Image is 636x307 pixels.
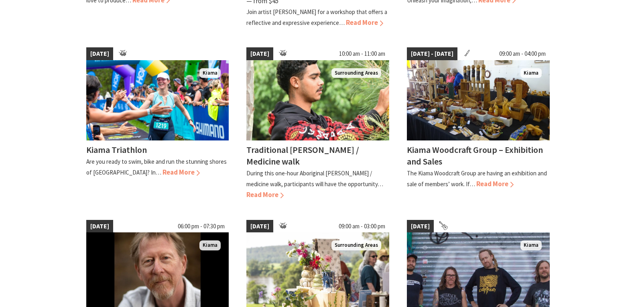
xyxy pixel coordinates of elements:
span: Read More [476,179,514,188]
span: Read More [163,168,200,177]
span: Kiama [520,240,542,250]
span: [DATE] [246,220,273,233]
p: Join artist [PERSON_NAME] for a workshop that offers a reflective and expressive experience… [246,8,387,26]
a: [DATE] - [DATE] 09:00 am - 04:00 pm The wonders of wood Kiama Kiama Woodcraft Group – Exhibition ... [407,47,550,201]
span: [DATE] - [DATE] [407,47,457,60]
span: [DATE] [407,220,434,233]
span: 09:00 am - 04:00 pm [495,47,550,60]
span: 06:00 pm - 07:30 pm [174,220,229,233]
span: Surrounding Areas [331,68,381,78]
h4: Traditional [PERSON_NAME] / Medicine walk [246,144,359,167]
h4: Kiama Triathlon [86,144,147,155]
span: Kiama [199,240,221,250]
a: [DATE] 10:00 am - 11:00 am Surrounding Areas Traditional [PERSON_NAME] / Medicine walk During thi... [246,47,389,201]
p: The Kiama Woodcraft Group are having an exhibition and sale of members’ work. If… [407,169,547,188]
a: [DATE] kiamatriathlon Kiama Kiama Triathlon Are you ready to swim, bike and run the stunning shor... [86,47,229,201]
span: Surrounding Areas [331,240,381,250]
span: Kiama [199,68,221,78]
p: During this one-hour Aboriginal [PERSON_NAME] / medicine walk, participants will have the opportu... [246,169,383,188]
span: [DATE] [246,47,273,60]
span: 10:00 am - 11:00 am [335,47,389,60]
p: Are you ready to swim, bike and run the stunning shores of [GEOGRAPHIC_DATA]? In… [86,158,227,176]
h4: Kiama Woodcraft Group – Exhibition and Sales [407,144,543,167]
span: Kiama [520,68,542,78]
span: [DATE] [86,220,113,233]
img: kiamatriathlon [86,60,229,140]
img: The wonders of wood [407,60,550,140]
span: [DATE] [86,47,113,60]
span: 09:00 am - 03:00 pm [335,220,389,233]
span: Read More [246,190,284,199]
span: Read More [346,18,383,27]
